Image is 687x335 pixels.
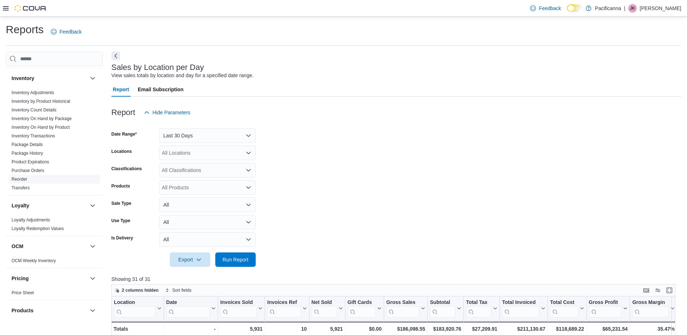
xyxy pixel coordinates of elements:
[111,200,131,206] label: Sale Type
[12,217,50,222] a: Loyalty Adjustments
[430,325,461,333] div: $183,920.76
[347,299,376,306] div: Gift Cards
[166,299,210,318] div: Date
[466,325,497,333] div: $27,209.91
[12,226,64,231] a: Loyalty Redemption Values
[347,299,382,318] button: Gift Cards
[539,5,561,12] span: Feedback
[12,125,70,130] a: Inventory On Hand by Product
[111,183,130,189] label: Products
[430,299,455,306] div: Subtotal
[632,299,669,306] div: Gross Margin
[12,75,34,82] h3: Inventory
[6,22,44,37] h1: Reports
[550,325,584,333] div: $118,689.22
[111,276,681,283] p: Showing 31 of 31
[589,299,622,306] div: Gross Profit
[386,325,425,333] div: $186,098.55
[88,274,97,283] button: Pricing
[12,159,49,164] a: Product Expirations
[12,151,43,156] a: Package History
[174,252,206,267] span: Export
[246,167,251,173] button: Open list of options
[111,131,137,137] label: Date Range
[12,107,57,113] a: Inventory Count Details
[502,299,545,318] button: Total Invoiced
[430,299,461,318] button: Subtotal
[153,109,190,116] span: Hide Parameters
[111,149,132,154] label: Locations
[589,299,622,318] div: Gross Profit
[6,216,103,236] div: Loyalty
[166,299,210,306] div: Date
[12,217,50,223] span: Loyalty Adjustments
[88,242,97,251] button: OCM
[12,177,27,182] a: Reorder
[550,299,578,318] div: Total Cost
[159,128,256,143] button: Last 30 Days
[632,299,674,318] button: Gross Margin
[386,299,419,318] div: Gross Sales
[170,252,210,267] button: Export
[138,82,184,97] span: Email Subscription
[122,287,159,293] span: 2 columns hidden
[466,299,492,306] div: Total Tax
[589,325,627,333] div: $65,231.54
[267,299,301,306] div: Invoices Ref
[311,299,337,306] div: Net Sold
[430,299,455,318] div: Subtotal
[111,218,130,224] label: Use Type
[12,307,34,314] h3: Products
[48,25,84,39] a: Feedback
[6,88,103,195] div: Inventory
[220,325,263,333] div: 5,931
[166,325,216,333] div: -
[589,299,627,318] button: Gross Profit
[12,185,30,191] span: Transfers
[111,72,254,79] div: View sales totals by location and day for a specified date range.
[12,185,30,190] a: Transfers
[527,1,564,16] a: Feedback
[550,299,578,306] div: Total Cost
[632,299,669,318] div: Gross Margin
[12,150,43,156] span: Package History
[12,202,87,209] button: Loyalty
[12,258,56,263] a: OCM Weekly Inventory
[6,288,103,300] div: Pricing
[111,166,142,172] label: Classifications
[502,299,540,306] div: Total Invoiced
[665,286,674,295] button: Enter fullscreen
[88,306,97,315] button: Products
[12,133,55,138] a: Inventory Transactions
[246,185,251,190] button: Open list of options
[653,286,662,295] button: Display options
[12,159,49,165] span: Product Expirations
[567,4,582,12] input: Dark Mode
[466,299,497,318] button: Total Tax
[159,232,256,247] button: All
[12,168,44,173] a: Purchase Orders
[14,5,47,12] img: Cova
[12,202,29,209] h3: Loyalty
[502,325,545,333] div: $211,130.67
[595,4,621,13] p: Pacificanna
[141,105,193,120] button: Hide Parameters
[640,4,681,13] p: [PERSON_NAME]
[111,235,133,241] label: Is Delivery
[159,198,256,212] button: All
[550,299,584,318] button: Total Cost
[6,256,103,268] div: OCM
[166,299,216,318] button: Date
[12,243,87,250] button: OCM
[162,286,194,295] button: Sort fields
[111,108,135,117] h3: Report
[12,90,54,96] span: Inventory Adjustments
[311,299,337,318] div: Net Sold
[12,90,54,95] a: Inventory Adjustments
[12,176,27,182] span: Reorder
[88,201,97,210] button: Loyalty
[12,124,70,130] span: Inventory On Hand by Product
[220,299,257,306] div: Invoices Sold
